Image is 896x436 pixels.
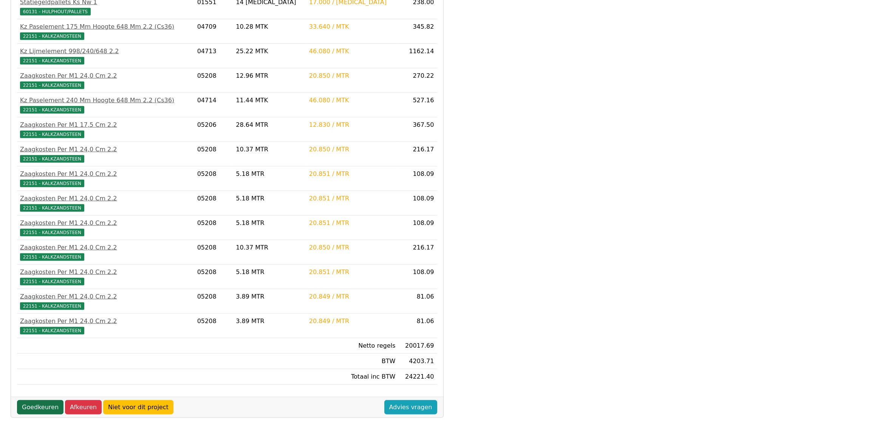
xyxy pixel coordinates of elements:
[20,243,191,252] div: Zaagkosten Per M1 24,0 Cm 2.2
[103,400,173,414] a: Niet voor dit project
[398,142,437,166] td: 216.17
[20,32,84,40] span: 22151 - KALKZANDSTEEN
[398,216,437,240] td: 108.09
[306,354,398,369] td: BTW
[20,268,191,277] div: Zaagkosten Per M1 24,0 Cm 2.2
[236,145,303,154] div: 10.37 MTR
[236,219,303,228] div: 5.18 MTR
[309,71,395,80] div: 20.850 / MTR
[20,155,84,163] span: 22151 - KALKZANDSTEEN
[20,292,191,310] a: Zaagkosten Per M1 24,0 Cm 2.222151 - KALKZANDSTEEN
[20,120,191,139] a: Zaagkosten Per M1 17,5 Cm 2.222151 - KALKZANDSTEEN
[20,292,191,301] div: Zaagkosten Per M1 24,0 Cm 2.2
[398,338,437,354] td: 20017.69
[398,369,437,385] td: 24221.40
[309,47,395,56] div: 46.080 / MTK
[20,194,191,212] a: Zaagkosten Per M1 24,0 Cm 2.222151 - KALKZANDSTEEN
[20,131,84,138] span: 22151 - KALKZANDSTEEN
[65,400,102,414] a: Afkeuren
[194,216,233,240] td: 05208
[20,194,191,203] div: Zaagkosten Per M1 24,0 Cm 2.2
[384,400,437,414] a: Advies vragen
[20,120,191,129] div: Zaagkosten Per M1 17,5 Cm 2.2
[20,169,191,179] div: Zaagkosten Per M1 24,0 Cm 2.2
[236,96,303,105] div: 11.44 MTK
[20,229,84,236] span: 22151 - KALKZANDSTEEN
[20,169,191,188] a: Zaagkosten Per M1 24,0 Cm 2.222151 - KALKZANDSTEEN
[309,169,395,179] div: 20.851 / MTR
[20,145,191,154] div: Zaagkosten Per M1 24,0 Cm 2.2
[20,180,84,187] span: 22151 - KALKZANDSTEEN
[236,22,303,31] div: 10.28 MTK
[398,93,437,117] td: 527.16
[20,278,84,285] span: 22151 - KALKZANDSTEEN
[20,327,84,334] span: 22151 - KALKZANDSTEEN
[398,68,437,93] td: 270.22
[398,44,437,68] td: 1162.14
[20,47,191,56] div: Kz Lijmelement 998/240/648 2.2
[194,314,233,338] td: 05208
[398,354,437,369] td: 4203.71
[20,47,191,65] a: Kz Lijmelement 998/240/648 2.222151 - KALKZANDSTEEN
[236,47,303,56] div: 25.22 MTK
[236,292,303,301] div: 3.89 MTR
[309,219,395,228] div: 20.851 / MTR
[20,219,191,228] div: Zaagkosten Per M1 24,0 Cm 2.2
[17,400,63,414] a: Goedkeuren
[309,96,395,105] div: 46.080 / MTK
[236,120,303,129] div: 28.64 MTR
[20,317,191,335] a: Zaagkosten Per M1 24,0 Cm 2.222151 - KALKZANDSTEEN
[306,338,398,354] td: Netto regels
[306,369,398,385] td: Totaal inc BTW
[309,317,395,326] div: 20.849 / MTR
[194,117,233,142] td: 05206
[194,19,233,44] td: 04709
[194,166,233,191] td: 05208
[309,194,395,203] div: 20.851 / MTR
[194,68,233,93] td: 05208
[309,145,395,154] div: 20.850 / MTR
[20,57,84,65] span: 22151 - KALKZANDSTEEN
[398,314,437,338] td: 81.06
[236,71,303,80] div: 12.96 MTR
[20,8,91,15] span: 60131 - HULPHOUT/PALLETS
[398,117,437,142] td: 367.50
[20,22,191,31] div: Kz Paselement 175 Mm Hoogte 648 Mm 2.2 (Cs36)
[20,243,191,261] a: Zaagkosten Per M1 24,0 Cm 2.222151 - KALKZANDSTEEN
[194,44,233,68] td: 04713
[236,268,303,277] div: 5.18 MTR
[20,106,84,114] span: 22151 - KALKZANDSTEEN
[20,302,84,310] span: 22151 - KALKZANDSTEEN
[194,265,233,289] td: 05208
[398,265,437,289] td: 108.09
[20,71,191,89] a: Zaagkosten Per M1 24,0 Cm 2.222151 - KALKZANDSTEEN
[20,253,84,261] span: 22151 - KALKZANDSTEEN
[20,219,191,237] a: Zaagkosten Per M1 24,0 Cm 2.222151 - KALKZANDSTEEN
[20,82,84,89] span: 22151 - KALKZANDSTEEN
[236,194,303,203] div: 5.18 MTR
[398,289,437,314] td: 81.06
[236,243,303,252] div: 10.37 MTR
[20,268,191,286] a: Zaagkosten Per M1 24,0 Cm 2.222151 - KALKZANDSTEEN
[398,191,437,216] td: 108.09
[20,96,191,114] a: Kz Paselement 240 Mm Hoogte 648 Mm 2.2 (Cs36)22151 - KALKZANDSTEEN
[20,96,191,105] div: Kz Paselement 240 Mm Hoogte 648 Mm 2.2 (Cs36)
[194,191,233,216] td: 05208
[20,71,191,80] div: Zaagkosten Per M1 24,0 Cm 2.2
[236,169,303,179] div: 5.18 MTR
[20,145,191,163] a: Zaagkosten Per M1 24,0 Cm 2.222151 - KALKZANDSTEEN
[398,240,437,265] td: 216.17
[309,268,395,277] div: 20.851 / MTR
[194,142,233,166] td: 05208
[20,317,191,326] div: Zaagkosten Per M1 24,0 Cm 2.2
[20,22,191,40] a: Kz Paselement 175 Mm Hoogte 648 Mm 2.2 (Cs36)22151 - KALKZANDSTEEN
[309,292,395,301] div: 20.849 / MTR
[309,22,395,31] div: 33.640 / MTK
[309,243,395,252] div: 20.850 / MTR
[194,240,233,265] td: 05208
[20,204,84,212] span: 22151 - KALKZANDSTEEN
[236,317,303,326] div: 3.89 MTR
[398,19,437,44] td: 345.82
[398,166,437,191] td: 108.09
[194,289,233,314] td: 05208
